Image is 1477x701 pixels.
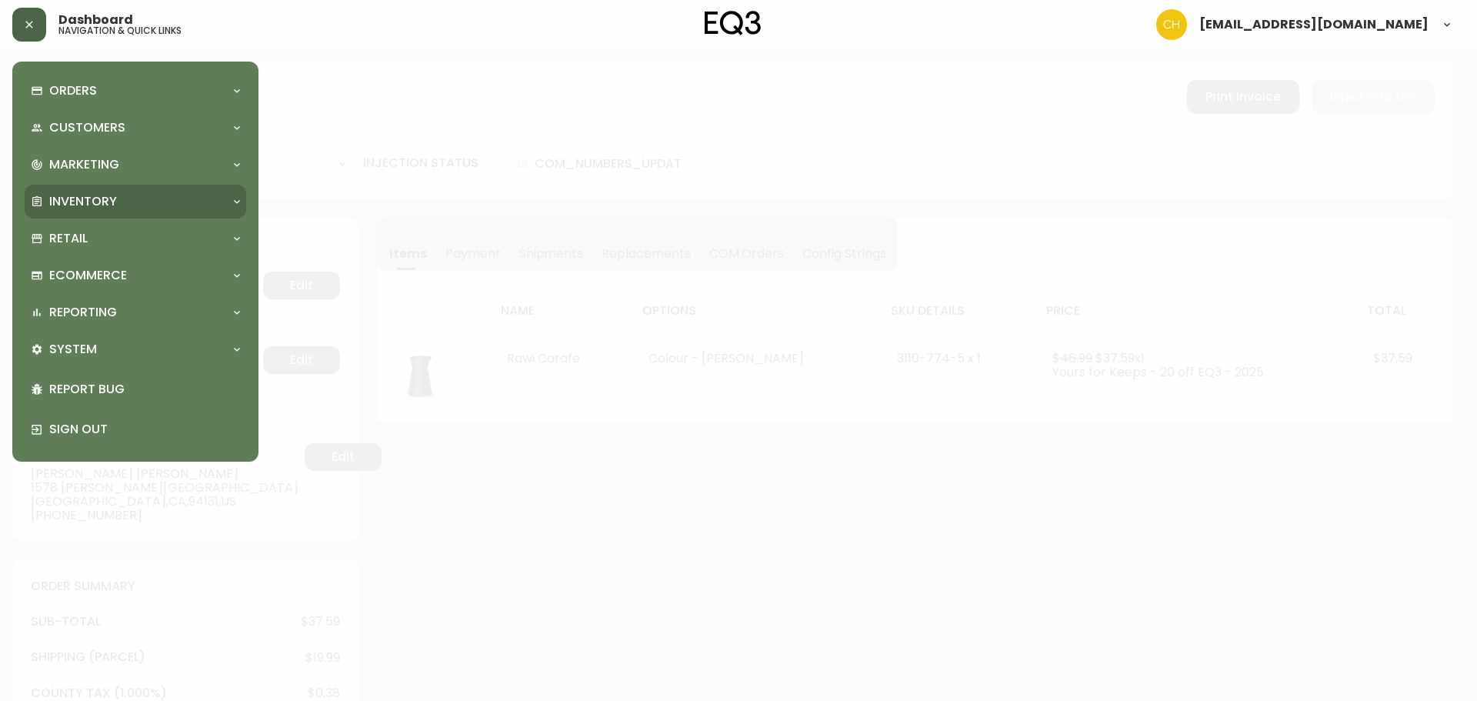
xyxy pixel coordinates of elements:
[25,409,246,449] div: Sign Out
[25,295,246,329] div: Reporting
[25,222,246,255] div: Retail
[25,148,246,182] div: Marketing
[25,185,246,219] div: Inventory
[25,111,246,145] div: Customers
[25,332,246,366] div: System
[49,267,127,284] p: Ecommerce
[58,26,182,35] h5: navigation & quick links
[49,193,117,210] p: Inventory
[705,11,762,35] img: logo
[25,369,246,409] div: Report Bug
[1156,9,1187,40] img: 6288462cea190ebb98a2c2f3c744dd7e
[49,82,97,99] p: Orders
[49,341,97,358] p: System
[1199,18,1429,31] span: [EMAIL_ADDRESS][DOMAIN_NAME]
[49,381,240,398] p: Report Bug
[49,421,240,438] p: Sign Out
[25,74,246,108] div: Orders
[49,119,125,136] p: Customers
[58,14,133,26] span: Dashboard
[25,259,246,292] div: Ecommerce
[49,304,117,321] p: Reporting
[49,156,119,173] p: Marketing
[49,230,88,247] p: Retail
